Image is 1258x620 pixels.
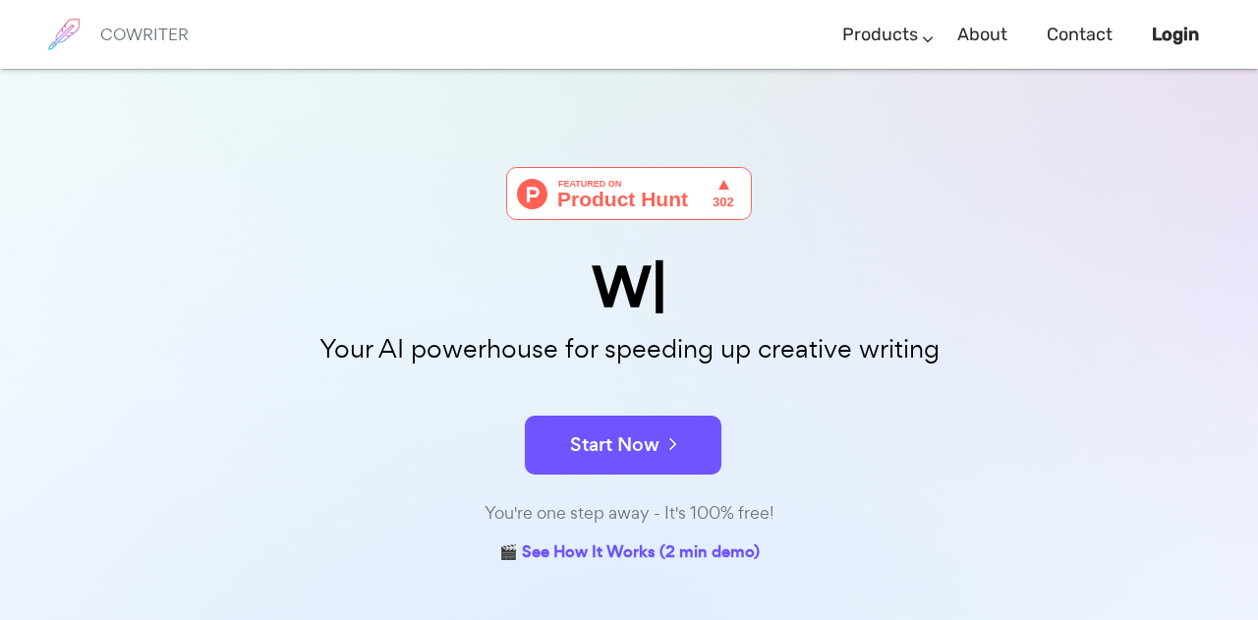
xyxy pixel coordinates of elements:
div: You're one step away - It's 100% free! [138,499,1120,528]
button: Start Now [525,416,721,475]
a: Login [1152,6,1199,64]
a: Contact [1047,6,1113,64]
h6: COWRITER [100,26,189,43]
a: Products [842,6,918,64]
a: About [957,6,1007,64]
div: W [138,259,1120,315]
a: 🎬 See How It Works (2 min demo) [499,538,760,569]
img: brand logo [39,10,88,59]
img: Cowriter - Your AI buddy for speeding up creative writing | Product Hunt [506,167,752,220]
p: Your AI powerhouse for speeding up creative writing [138,328,1120,370]
b: Login [1152,24,1199,45]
